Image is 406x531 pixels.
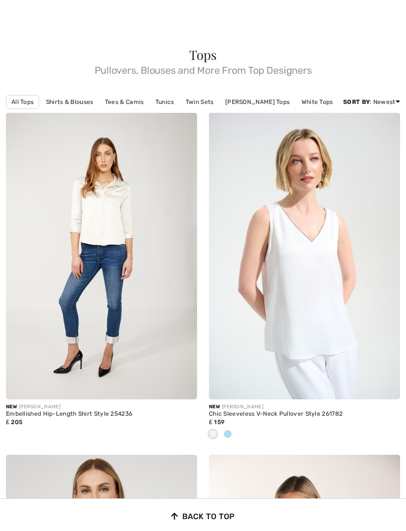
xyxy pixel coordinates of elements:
a: White Tops [297,96,338,108]
div: Embellished Hip-Length Shirt Style 254236 [6,411,197,418]
div: [PERSON_NAME] [209,403,400,411]
a: Shirts & Blouses [41,96,99,108]
div: Chic Sleeveless V-Neck Pullover Style 261782 [209,411,400,418]
span: New [209,404,220,410]
a: All Tops [6,95,39,109]
div: Vanilla 30 [205,427,220,443]
span: Pullovers, Blouses and More From Top Designers [6,61,400,75]
span: Tops [189,46,216,63]
a: [PERSON_NAME] Tops [220,96,295,108]
a: Twin Sets [181,96,219,108]
strong: Sort By [343,98,370,105]
div: [PERSON_NAME] [6,403,197,411]
a: Tunics [151,96,179,108]
span: New [6,404,17,410]
div: Sky blue [220,427,235,443]
img: Embellished Hip-Length Shirt Style 254236. Champagne [6,113,197,399]
span: ₤ 159 [209,419,224,426]
a: Tees & Camis [100,96,149,108]
div: : Newest [343,97,400,106]
span: ₤ 205 [6,419,22,426]
img: Chic Sleeveless V-Neck Pullover Style 261782. Vanilla 30 [209,113,400,399]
